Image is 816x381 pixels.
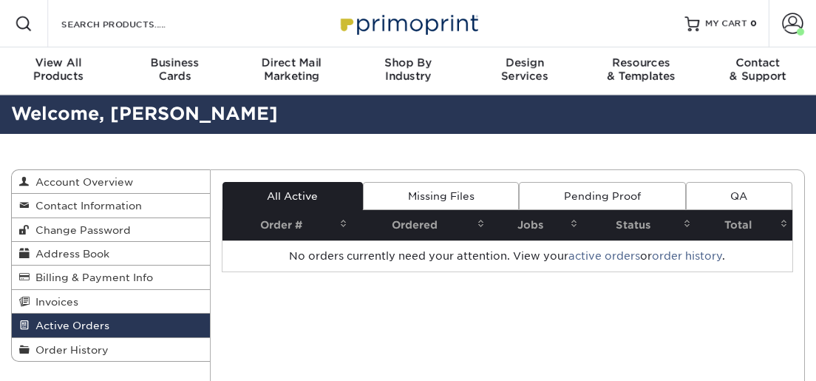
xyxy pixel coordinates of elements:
a: Active Orders [12,314,210,337]
div: & Templates [583,56,700,83]
span: Address Book [30,248,109,260]
img: Primoprint [334,7,482,39]
input: SEARCH PRODUCTS..... [60,15,204,33]
div: Cards [117,56,234,83]
div: & Support [699,56,816,83]
th: Ordered [352,210,489,240]
a: Resources& Templates [583,47,700,95]
a: Contact Information [12,194,210,218]
span: Shop By [350,56,466,70]
a: active orders [568,250,640,262]
span: Contact [699,56,816,70]
span: Change Password [30,224,131,236]
th: Status [582,210,696,240]
th: Order # [222,210,352,240]
span: Business [117,56,234,70]
a: Change Password [12,218,210,242]
a: Shop ByIndustry [350,47,466,95]
span: Direct Mail [233,56,350,70]
a: DesignServices [466,47,583,95]
span: Active Orders [30,320,109,331]
a: order history [652,250,722,262]
a: Billing & Payment Info [12,266,210,289]
a: Address Book [12,242,210,266]
a: Pending Proof [519,182,685,210]
a: Account Overview [12,170,210,194]
a: Contact& Support [699,47,816,95]
span: Design [466,56,583,70]
a: Order History [12,338,210,361]
span: Order History [30,344,109,356]
div: Industry [350,56,466,83]
span: Invoices [30,296,78,308]
a: QA [686,182,792,210]
th: Jobs [489,210,582,240]
span: MY CART [705,18,747,30]
span: Account Overview [30,176,133,188]
div: Services [466,56,583,83]
a: All Active [222,182,363,210]
a: Invoices [12,290,210,314]
td: No orders currently need your attention. View your or . [222,240,793,272]
a: Direct MailMarketing [233,47,350,95]
span: 0 [750,18,757,29]
span: Resources [583,56,700,70]
a: Missing Files [363,182,519,210]
span: Contact Information [30,200,142,212]
span: Billing & Payment Info [30,272,153,283]
div: Marketing [233,56,350,83]
th: Total [696,210,792,240]
a: BusinessCards [117,47,234,95]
